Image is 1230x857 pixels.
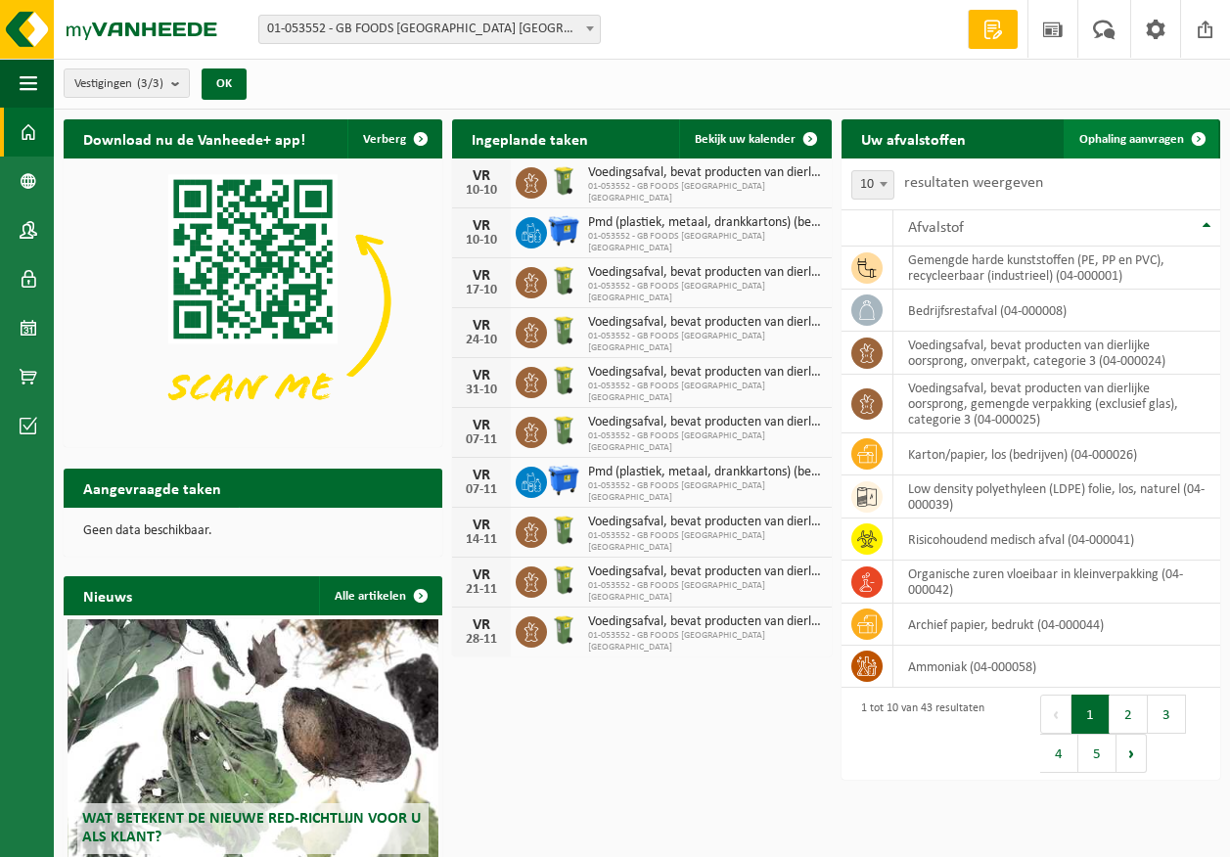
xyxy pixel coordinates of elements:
[588,530,821,554] span: 01-053552 - GB FOODS [GEOGRAPHIC_DATA] [GEOGRAPHIC_DATA]
[462,483,501,497] div: 07-11
[904,175,1043,191] label: resultaten weergeven
[1071,695,1110,734] button: 1
[588,480,821,504] span: 01-053552 - GB FOODS [GEOGRAPHIC_DATA] [GEOGRAPHIC_DATA]
[588,381,821,404] span: 01-053552 - GB FOODS [GEOGRAPHIC_DATA] [GEOGRAPHIC_DATA]
[462,268,501,284] div: VR
[1064,119,1218,158] a: Ophaling aanvragen
[547,314,580,347] img: WB-0140-HPE-GN-50
[851,693,984,775] div: 1 tot 10 van 43 resultaten
[462,433,501,447] div: 07-11
[462,533,501,547] div: 14-11
[202,68,247,100] button: OK
[588,415,821,430] span: Voedingsafval, bevat producten van dierlijke oorsprong, onverpakt, categorie 3
[588,465,821,480] span: Pmd (plastiek, metaal, drankkartons) (bedrijven)
[462,468,501,483] div: VR
[908,220,964,236] span: Afvalstof
[462,184,501,198] div: 10-10
[588,430,821,454] span: 01-053552 - GB FOODS [GEOGRAPHIC_DATA] [GEOGRAPHIC_DATA]
[462,633,501,647] div: 28-11
[547,364,580,397] img: WB-0140-HPE-GN-50
[547,514,580,547] img: WB-0140-HPE-GN-50
[64,158,442,443] img: Download de VHEPlus App
[547,264,580,297] img: WB-0140-HPE-GN-50
[462,617,501,633] div: VR
[547,613,580,647] img: WB-0140-HPE-GN-50
[679,119,830,158] a: Bekijk uw kalender
[462,168,501,184] div: VR
[82,811,421,845] span: Wat betekent de nieuwe RED-richtlijn voor u als klant?
[1110,695,1148,734] button: 2
[64,119,325,158] h2: Download nu de Vanheede+ app!
[1040,734,1078,773] button: 4
[547,164,580,198] img: WB-0140-HPE-GN-50
[64,469,241,507] h2: Aangevraagde taken
[588,580,821,604] span: 01-053552 - GB FOODS [GEOGRAPHIC_DATA] [GEOGRAPHIC_DATA]
[64,576,152,614] h2: Nieuws
[588,215,821,231] span: Pmd (plastiek, metaal, drankkartons) (bedrijven)
[852,171,893,199] span: 10
[588,265,821,281] span: Voedingsafval, bevat producten van dierlijke oorsprong, onverpakt, categorie 3
[363,133,406,146] span: Verberg
[893,247,1220,290] td: gemengde harde kunststoffen (PE, PP en PVC), recycleerbaar (industrieel) (04-000001)
[462,334,501,347] div: 24-10
[462,218,501,234] div: VR
[1148,695,1186,734] button: 3
[893,290,1220,332] td: bedrijfsrestafval (04-000008)
[893,646,1220,688] td: ammoniak (04-000058)
[1116,734,1147,773] button: Next
[893,475,1220,519] td: low density polyethyleen (LDPE) folie, los, naturel (04-000039)
[462,567,501,583] div: VR
[588,564,821,580] span: Voedingsafval, bevat producten van dierlijke oorsprong, onverpakt, categorie 3
[893,604,1220,646] td: archief papier, bedrukt (04-000044)
[547,564,580,597] img: WB-0140-HPE-GN-50
[893,561,1220,604] td: organische zuren vloeibaar in kleinverpakking (04-000042)
[588,315,821,331] span: Voedingsafval, bevat producten van dierlijke oorsprong, onverpakt, categorie 3
[893,433,1220,475] td: karton/papier, los (bedrijven) (04-000026)
[462,234,501,248] div: 10-10
[588,281,821,304] span: 01-053552 - GB FOODS [GEOGRAPHIC_DATA] [GEOGRAPHIC_DATA]
[137,77,163,90] count: (3/3)
[547,414,580,447] img: WB-0140-HPE-GN-50
[64,68,190,98] button: Vestigingen(3/3)
[588,231,821,254] span: 01-053552 - GB FOODS [GEOGRAPHIC_DATA] [GEOGRAPHIC_DATA]
[547,214,580,248] img: WB-1100-HPE-BE-01
[462,383,501,397] div: 31-10
[83,524,423,538] p: Geen data beschikbaar.
[1079,133,1184,146] span: Ophaling aanvragen
[319,576,440,615] a: Alle artikelen
[547,464,580,497] img: WB-1100-HPE-BE-01
[258,15,601,44] span: 01-053552 - GB FOODS BELGIUM NV - PUURS-SINT-AMANDS
[588,515,821,530] span: Voedingsafval, bevat producten van dierlijke oorsprong, onverpakt, categorie 3
[695,133,796,146] span: Bekijk uw kalender
[588,181,821,204] span: 01-053552 - GB FOODS [GEOGRAPHIC_DATA] [GEOGRAPHIC_DATA]
[462,368,501,383] div: VR
[588,630,821,654] span: 01-053552 - GB FOODS [GEOGRAPHIC_DATA] [GEOGRAPHIC_DATA]
[259,16,600,43] span: 01-053552 - GB FOODS BELGIUM NV - PUURS-SINT-AMANDS
[1078,734,1116,773] button: 5
[452,119,608,158] h2: Ingeplande taken
[588,614,821,630] span: Voedingsafval, bevat producten van dierlijke oorsprong, onverpakt, categorie 3
[842,119,985,158] h2: Uw afvalstoffen
[347,119,440,158] button: Verberg
[462,318,501,334] div: VR
[74,69,163,99] span: Vestigingen
[588,165,821,181] span: Voedingsafval, bevat producten van dierlijke oorsprong, onverpakt, categorie 3
[893,332,1220,375] td: voedingsafval, bevat producten van dierlijke oorsprong, onverpakt, categorie 3 (04-000024)
[462,284,501,297] div: 17-10
[462,518,501,533] div: VR
[1040,695,1071,734] button: Previous
[588,365,821,381] span: Voedingsafval, bevat producten van dierlijke oorsprong, onverpakt, categorie 3
[851,170,894,200] span: 10
[588,331,821,354] span: 01-053552 - GB FOODS [GEOGRAPHIC_DATA] [GEOGRAPHIC_DATA]
[893,519,1220,561] td: risicohoudend medisch afval (04-000041)
[462,583,501,597] div: 21-11
[893,375,1220,433] td: voedingsafval, bevat producten van dierlijke oorsprong, gemengde verpakking (exclusief glas), cat...
[462,418,501,433] div: VR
